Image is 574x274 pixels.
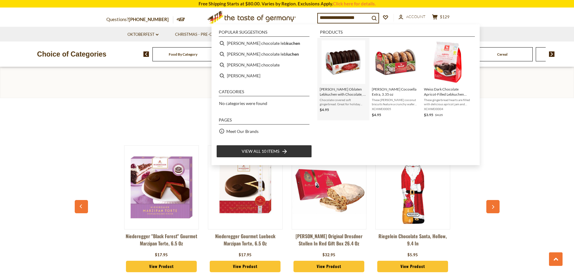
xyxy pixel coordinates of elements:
[106,16,173,23] p: Questions?
[216,70,312,81] li: weiss
[333,1,376,6] a: Click here for details.
[169,52,197,57] a: Food By Category
[216,145,312,158] li: View all 10 items
[424,98,471,106] span: These gingerbread hearts are filled with delicious apricot jam and covered with a silky dark choc...
[549,51,555,57] img: next arrow
[219,118,309,125] li: Pages
[372,87,419,97] span: [PERSON_NAME] Cocosella Extra, 3.35 oz
[219,101,267,106] span: No categories were found
[369,38,422,120] li: Weiss Cocosella Extra, 3.35 oz
[212,24,480,165] div: Instant Search Results
[376,150,450,224] img: Riegelein Chocolate Santa, Hollow, 9.4 in
[317,38,369,120] li: Weiss Oblaten Lebkuchen with Chocolate, 7 oz
[219,90,309,96] li: Categories
[292,150,366,224] img: Emil Reimann Original Dresdner Stollen in Red Gift Box 26.4 oz
[292,232,366,251] a: [PERSON_NAME] Original Dresdner Stollen in Red Gift Box 26.4 oz
[216,126,312,137] li: Meet Our Brands
[124,150,199,224] img: Niederegger
[497,52,507,57] a: Cereal
[320,87,367,97] span: [PERSON_NAME] Oblaten Lebkuchen with Chocolate, 7 oz
[320,40,367,118] a: Weiss Oblaten Lebkuchen with Chocolate[PERSON_NAME] Oblaten Lebkuchen with Chocolate, 7 ozChocola...
[322,40,365,84] img: Weiss Oblaten Lebkuchen with Chocolate
[143,51,149,57] img: previous arrow
[208,232,283,251] a: Niederegger Gourmet Luebeck Marzipan Torte, 6.5 oz
[424,107,471,111] span: XCHWEI0004
[372,98,419,106] span: These [PERSON_NAME] coconut biscuits feature a crunchy wafer and a base of smooth dark chocolate....
[210,261,281,272] a: View Product
[219,30,309,37] li: Popular suggestions
[155,252,168,258] div: $17.95
[422,38,474,120] li: Weiss Dark Chocolate Apricot-Filled Lebkuchen Hearts, 5.5 oz.
[126,261,197,272] a: View Product
[175,31,227,38] a: Christmas - PRE-ORDER
[406,14,425,19] span: Account
[424,112,433,117] span: $3.95
[407,252,418,258] div: $5.95
[216,60,312,70] li: weiss chocolate
[226,128,259,135] a: Meet Our Brands
[286,51,299,57] b: luchen
[399,14,425,20] a: Account
[377,261,448,272] a: View Product
[129,17,169,22] a: [PHONE_NUMBER]
[432,14,450,22] button: $129
[293,261,365,272] a: View Product
[208,150,282,224] img: Niederegger Gourmet Luebeck Marzipan Torte, 6.5 oz
[322,252,335,258] div: $32.95
[435,113,443,117] span: $4.25
[242,148,279,155] span: View all 10 items
[320,107,329,112] span: $4.95
[127,31,158,38] a: Oktoberfest
[372,112,381,117] span: $4.95
[286,40,300,47] b: kuchen
[372,40,419,118] a: [PERSON_NAME] Cocosella Extra, 3.35 ozThese [PERSON_NAME] coconut biscuits feature a crunchy wafe...
[78,113,497,138] div: You May Also Like
[124,232,199,251] a: Niederegger "Black Forest" Gourmet Marzipan Torte, 6.5 oz
[440,14,450,19] span: $129
[320,98,367,106] span: Chocolate covered soft gingerbread. Great for holiday parties or afternoon coffee and tea. Made i...
[216,49,312,60] li: weiss chocolate lebluchen
[424,87,471,97] span: Weiss Dark Chocolate Apricot-Filled Lebkuchen Hearts, 5.5 oz.
[320,30,475,37] li: Products
[372,107,419,111] span: XCHWEI0005
[424,40,471,118] a: Weiss Apricot Filled Lebkuchen Herzen in Dark ChocolateWeiss Dark Chocolate Apricot-Filled Lebkuc...
[216,38,312,49] li: weiss chocolate lebkuchen
[375,232,450,251] a: Riegelein Chocolate Santa, Hollow, 9.4 in
[426,40,469,84] img: Weiss Apricot Filled Lebkuchen Herzen in Dark Chocolate
[239,252,252,258] div: $17.95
